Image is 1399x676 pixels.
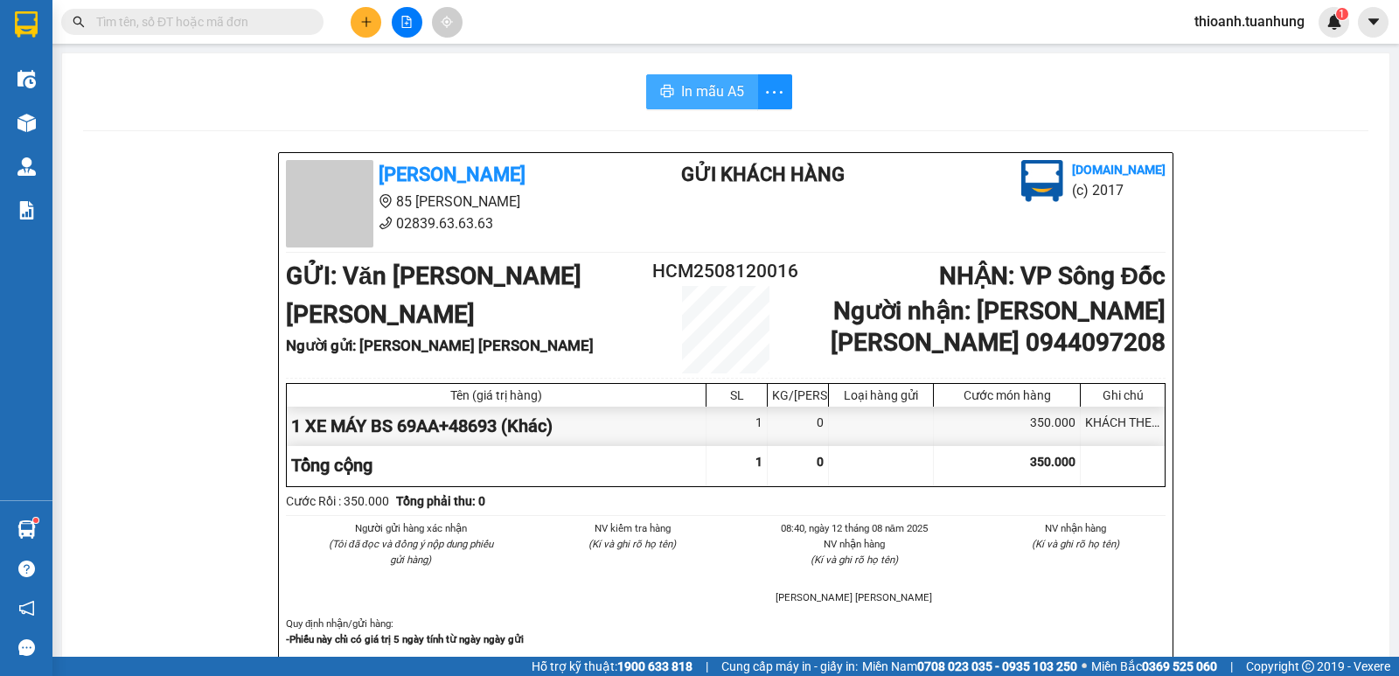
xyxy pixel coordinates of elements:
[287,407,706,446] div: 1 XE MÁY BS 69AA+48693 (Khác)
[1142,659,1217,673] strong: 0369 525 060
[73,16,85,28] span: search
[33,518,38,523] sup: 1
[392,7,422,38] button: file-add
[532,657,693,676] span: Hỗ trợ kỹ thuật:
[360,16,372,28] span: plus
[1021,160,1063,202] img: logo.jpg
[755,455,762,469] span: 1
[811,554,898,566] i: (Kí và ghi rõ họ tên)
[706,407,768,446] div: 1
[379,164,525,185] b: [PERSON_NAME]
[758,81,791,103] span: more
[831,296,1166,357] b: Người nhận : [PERSON_NAME] [PERSON_NAME] 0944097208
[101,64,115,78] span: phone
[772,388,824,402] div: KG/[PERSON_NAME]
[1358,7,1389,38] button: caret-down
[681,164,845,185] b: Gửi khách hàng
[286,261,581,329] b: GỬI : Văn [PERSON_NAME] [PERSON_NAME]
[1072,163,1166,177] b: [DOMAIN_NAME]
[1081,407,1165,446] div: KHÁCH THEO XE 9H 1944
[18,639,35,656] span: message
[862,657,1077,676] span: Miền Nam
[1032,538,1119,550] i: (Kí và ghi rõ họ tên)
[1091,657,1217,676] span: Miền Bắc
[681,80,744,102] span: In mẫu A5
[101,42,115,56] span: environment
[646,74,758,109] button: printerIn mẫu A5
[329,538,493,566] i: (Tôi đã đọc và đồng ý nộp dung phiếu gửi hàng)
[17,70,36,88] img: warehouse-icon
[101,11,247,33] b: [PERSON_NAME]
[1082,663,1087,670] span: ⚪️
[617,659,693,673] strong: 1900 633 818
[764,589,944,605] li: [PERSON_NAME] [PERSON_NAME]
[1302,660,1314,673] span: copyright
[17,201,36,220] img: solution-icon
[1326,14,1342,30] img: icon-new-feature
[8,38,333,60] li: 85 [PERSON_NAME]
[15,11,38,38] img: logo-vxr
[768,407,829,446] div: 0
[96,12,303,31] input: Tìm tên, số ĐT hoặc mã đơn
[379,194,393,208] span: environment
[286,633,524,645] strong: -Phiếu này chỉ có giá trị 5 ngày tính từ ngày ngày gửi
[934,407,1081,446] div: 350.000
[8,109,303,177] b: GỬI : Văn [PERSON_NAME] [PERSON_NAME]
[286,213,611,234] li: 02839.63.63.63
[1072,179,1166,201] li: (c) 2017
[917,659,1077,673] strong: 0708 023 035 - 0935 103 250
[321,520,501,536] li: Người gửi hàng xác nhận
[8,60,333,82] li: 02839.63.63.63
[706,657,708,676] span: |
[286,491,389,511] div: Cước Rồi : 350.000
[1230,657,1233,676] span: |
[1030,455,1075,469] span: 350.000
[291,455,372,476] span: Tổng cộng
[721,657,858,676] span: Cung cấp máy in - giấy in:
[711,388,762,402] div: SL
[1366,14,1382,30] span: caret-down
[18,600,35,617] span: notification
[400,16,413,28] span: file-add
[1339,8,1345,20] span: 1
[396,494,485,508] b: Tổng phải thu: 0
[764,520,944,536] li: 08:40, ngày 12 tháng 08 năm 2025
[660,84,674,101] span: printer
[17,157,36,176] img: warehouse-icon
[764,536,944,552] li: NV nhận hàng
[1180,10,1319,32] span: thioanh.tuanhung
[432,7,463,38] button: aim
[17,114,36,132] img: warehouse-icon
[543,520,723,536] li: NV kiểm tra hàng
[1336,8,1348,20] sup: 1
[291,388,701,402] div: Tên (giá trị hàng)
[652,257,799,286] h2: HCM2508120016
[17,520,36,539] img: warehouse-icon
[588,538,676,550] i: (Kí và ghi rõ họ tên)
[18,561,35,577] span: question-circle
[441,16,453,28] span: aim
[939,261,1166,290] b: NHẬN : VP Sông Đốc
[1085,388,1160,402] div: Ghi chú
[286,337,594,354] b: Người gửi : [PERSON_NAME] [PERSON_NAME]
[833,388,929,402] div: Loại hàng gửi
[986,520,1166,536] li: NV nhận hàng
[379,216,393,230] span: phone
[286,191,611,213] li: 85 [PERSON_NAME]
[817,455,824,469] span: 0
[757,74,792,109] button: more
[938,388,1075,402] div: Cước món hàng
[351,7,381,38] button: plus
